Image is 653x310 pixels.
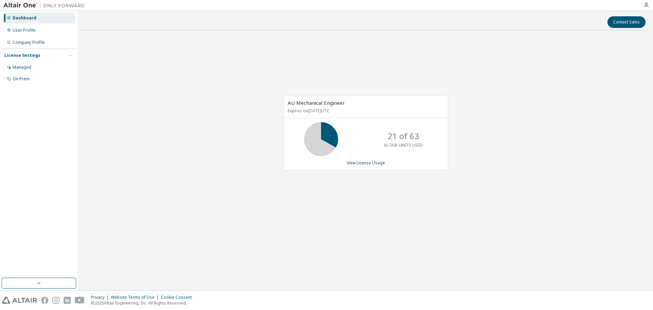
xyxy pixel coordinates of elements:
img: instagram.svg [52,297,60,304]
img: youtube.svg [75,297,85,304]
p: © 2025 Altair Engineering, Inc. All Rights Reserved. [91,300,196,306]
p: 21 of 63 [388,130,419,142]
img: Altair One [3,2,88,9]
div: User Profile [13,28,36,33]
img: altair_logo.svg [2,297,37,304]
div: Company Profile [13,40,45,45]
a: View License Usage [347,160,385,166]
div: Cookie Consent [161,295,196,300]
div: On Prem [13,76,30,82]
button: Contact Sales [607,16,646,28]
p: ALTAIR UNITS USED [384,142,423,148]
span: AU Mechanical Engineer [288,99,345,106]
div: Privacy [91,295,111,300]
div: Dashboard [13,15,36,21]
p: Expires on [DATE] UTC [288,108,442,114]
div: License Settings [4,53,40,58]
img: linkedin.svg [64,297,71,304]
div: Website Terms of Use [111,295,161,300]
div: Managed [13,65,31,70]
img: facebook.svg [41,297,48,304]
